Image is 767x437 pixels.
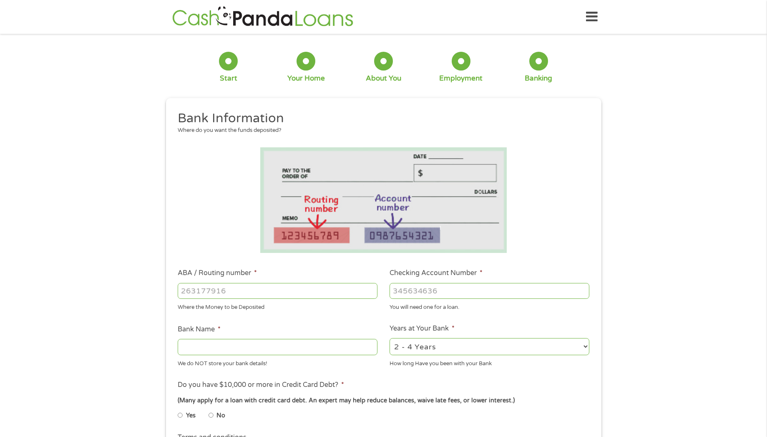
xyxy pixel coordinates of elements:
[178,325,221,334] label: Bank Name
[390,301,589,312] div: You will need one for a loan.
[390,269,483,278] label: Checking Account Number
[178,269,257,278] label: ABA / Routing number
[390,283,589,299] input: 345634636
[287,74,325,83] div: Your Home
[178,356,377,368] div: We do NOT store your bank details!
[170,5,356,29] img: GetLoanNow Logo
[439,74,483,83] div: Employment
[178,110,583,127] h2: Bank Information
[390,324,455,333] label: Years at Your Bank
[390,356,589,368] div: How long Have you been with your Bank
[525,74,552,83] div: Banking
[178,396,589,405] div: (Many apply for a loan with credit card debt. An expert may help reduce balances, waive late fees...
[260,147,507,253] img: Routing number location
[216,411,225,420] label: No
[178,301,377,312] div: Where the Money to be Deposited
[178,283,377,299] input: 263177916
[178,126,583,135] div: Where do you want the funds deposited?
[186,411,196,420] label: Yes
[220,74,237,83] div: Start
[178,381,344,389] label: Do you have $10,000 or more in Credit Card Debt?
[366,74,401,83] div: About You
